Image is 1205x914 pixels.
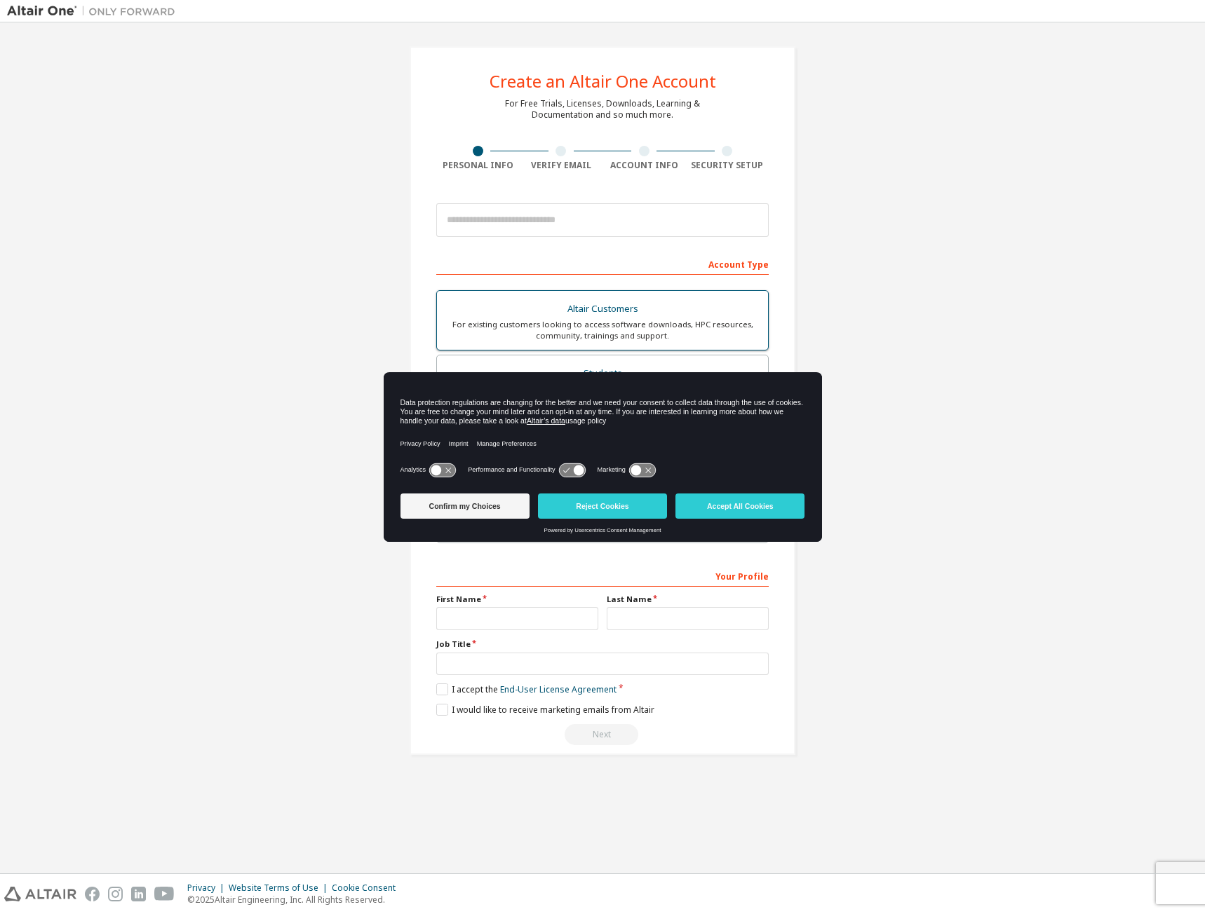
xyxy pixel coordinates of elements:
img: instagram.svg [108,887,123,901]
div: For Free Trials, Licenses, Downloads, Learning & Documentation and so much more. [505,98,700,121]
label: I accept the [436,683,617,695]
div: Verify Email [520,160,603,171]
div: Your Profile [436,564,769,587]
label: Job Title [436,639,769,650]
label: Last Name [607,594,769,605]
img: Altair One [7,4,182,18]
img: facebook.svg [85,887,100,901]
div: For existing customers looking to access software downloads, HPC resources, community, trainings ... [445,319,760,341]
img: linkedin.svg [131,887,146,901]
img: altair_logo.svg [4,887,76,901]
p: © 2025 Altair Engineering, Inc. All Rights Reserved. [187,894,404,906]
div: Security Setup [686,160,769,171]
div: Account Type [436,252,769,275]
div: Students [445,364,760,383]
div: Website Terms of Use [229,882,332,894]
label: First Name [436,594,598,605]
label: I would like to receive marketing emails from Altair [436,704,654,716]
div: Personal Info [436,160,520,171]
div: Create an Altair One Account [490,73,716,90]
div: Read and acccept EULA to continue [436,724,769,745]
div: Account Info [602,160,686,171]
div: Cookie Consent [332,882,404,894]
img: youtube.svg [154,887,175,901]
a: End-User License Agreement [500,683,617,695]
div: Privacy [187,882,229,894]
div: Altair Customers [445,299,760,319]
